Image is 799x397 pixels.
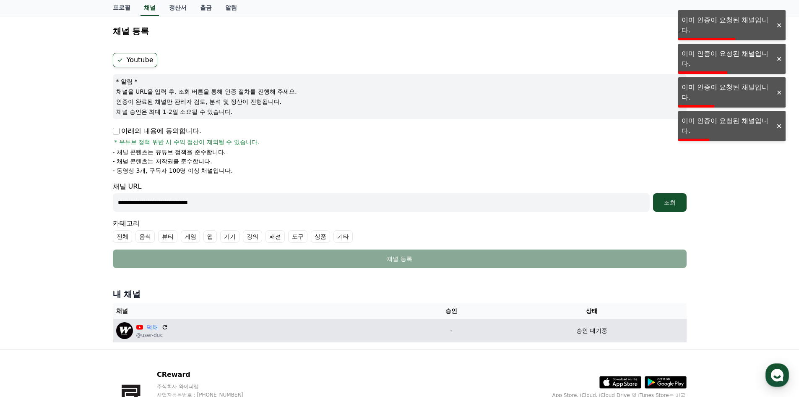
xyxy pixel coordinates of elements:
p: @user-duc [136,332,168,339]
p: - 동영상 3개, 구독자 100명 이상 채널입니다. [113,166,233,175]
th: 상태 [497,303,687,319]
button: 채널 등록 [113,250,687,268]
div: 채널 URL [113,181,687,212]
a: 설정 [108,266,161,287]
label: 앱 [203,230,217,243]
p: 채널을 URL을 입력 후, 조회 버튼을 통해 인증 절차를 진행해 주세요. [116,87,683,96]
th: 승인 [405,303,497,319]
p: 승인 대기중 [576,326,607,335]
th: 채널 [113,303,406,319]
span: 설정 [130,279,140,286]
p: - 채널 콘텐츠는 유튜브 정책을 준수합니다. [113,148,226,156]
label: 음식 [135,230,155,243]
span: 홈 [26,279,31,286]
p: 채널 승인은 최대 1-2일 소요될 수 있습니다. [116,108,683,116]
label: 기타 [333,230,353,243]
label: 기기 [220,230,239,243]
label: 강의 [243,230,262,243]
button: 채널 등록 [109,19,690,43]
div: 채널 등록 [130,255,670,263]
div: 조회 [656,198,683,207]
p: CReward [157,370,259,380]
div: 카테고리 [113,218,687,243]
label: 도구 [288,230,307,243]
label: Youtube [113,53,157,67]
label: 상품 [311,230,330,243]
a: 덕채 [146,323,158,332]
label: 게임 [181,230,200,243]
h4: 내 채널 [113,288,687,300]
p: - 채널 콘텐츠는 저작권을 준수합니다. [113,157,212,166]
span: * 유튜브 정책 위반 시 수익 정산이 제외될 수 있습니다. [115,138,260,146]
label: 전체 [113,230,132,243]
label: 패션 [265,230,285,243]
p: - [409,326,494,335]
span: 대화 [77,279,87,286]
h4: 채널 등록 [113,26,149,36]
a: 홈 [3,266,55,287]
p: 인증이 완료된 채널만 관리자 검토, 분석 및 정산이 진행됩니다. [116,97,683,106]
button: 조회 [653,193,687,212]
p: 주식회사 와이피랩 [157,383,259,390]
img: 덕채 [116,322,133,339]
a: 대화 [55,266,108,287]
p: 아래의 내용에 동의합니다. [113,126,201,136]
label: 뷰티 [158,230,177,243]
